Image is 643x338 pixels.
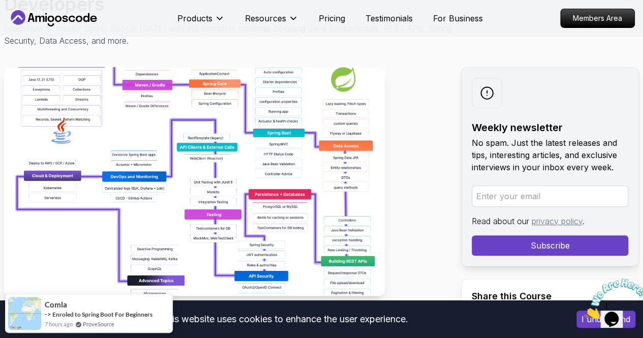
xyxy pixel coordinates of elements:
[177,12,212,24] p: Products
[177,12,225,33] button: Products
[472,137,628,173] p: No spam. Just the latest releases and tips, interesting articles, and exclusive interviews in you...
[580,274,643,323] iframe: chat widget
[576,311,635,328] button: Accept cookies
[433,12,483,24] a: For Business
[52,311,152,318] a: Enroled to Spring Boot For Beginners
[561,9,634,27] p: Members Area
[45,310,51,318] span: ->
[245,12,298,33] button: Resources
[4,4,67,44] img: Chat attention grabber
[245,12,286,24] p: Resources
[4,67,385,296] img: Spring Boot Roadmap 2025: The Complete Guide for Backend Developers thumbnail
[472,186,628,207] input: Enter your email
[45,300,67,309] span: comla
[4,4,8,13] span: 1
[45,320,73,328] span: 7 hours ago
[532,216,583,226] a: privacy policy
[319,12,345,24] a: Pricing
[83,320,114,328] a: ProveSource
[560,9,635,28] a: Members Area
[8,297,41,330] img: provesource social proof notification image
[472,120,628,135] h2: Weekly newsletter
[365,12,413,24] a: Testimonials
[472,215,628,227] p: Read about our .
[472,235,628,256] button: Subscribe
[8,308,561,330] div: This website uses cookies to enhance the user experience.
[472,289,628,303] h2: Share this Course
